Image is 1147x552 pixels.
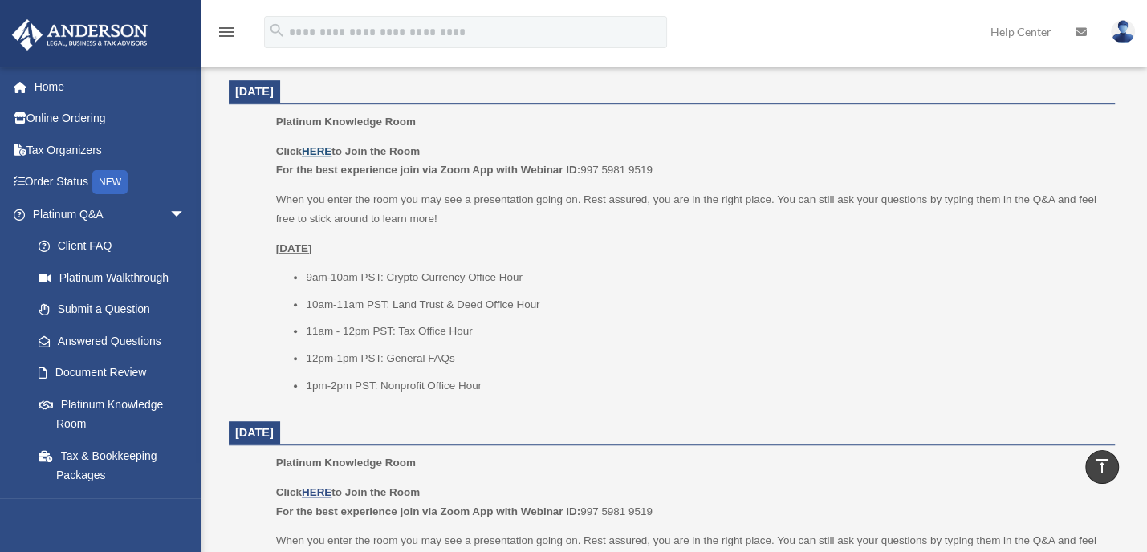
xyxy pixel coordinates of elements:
[276,457,416,469] span: Platinum Knowledge Room
[11,134,209,166] a: Tax Organizers
[306,376,1104,396] li: 1pm-2pm PST: Nonprofit Office Hour
[22,294,209,326] a: Submit a Question
[11,71,209,103] a: Home
[235,85,274,98] span: [DATE]
[276,145,420,157] b: Click to Join the Room
[217,28,236,42] a: menu
[11,166,209,199] a: Order StatusNEW
[169,198,201,231] span: arrow_drop_down
[276,486,420,498] b: Click to Join the Room
[22,440,209,491] a: Tax & Bookkeeping Packages
[276,164,580,176] b: For the best experience join via Zoom App with Webinar ID:
[7,19,153,51] img: Anderson Advisors Platinum Portal
[302,486,331,498] a: HERE
[22,357,209,389] a: Document Review
[306,268,1104,287] li: 9am-10am PST: Crypto Currency Office Hour
[11,198,209,230] a: Platinum Q&Aarrow_drop_down
[306,322,1104,341] li: 11am - 12pm PST: Tax Office Hour
[306,295,1104,315] li: 10am-11am PST: Land Trust & Deed Office Hour
[22,230,209,262] a: Client FAQ
[276,505,580,517] b: For the best experience join via Zoom App with Webinar ID:
[276,116,416,128] span: Platinum Knowledge Room
[235,426,274,439] span: [DATE]
[11,103,209,135] a: Online Ordering
[22,262,209,294] a: Platinum Walkthrough
[22,325,209,357] a: Answered Questions
[302,145,331,157] a: HERE
[1092,457,1112,476] i: vertical_align_top
[217,22,236,42] i: menu
[276,242,312,254] u: [DATE]
[1085,450,1119,484] a: vertical_align_top
[22,388,201,440] a: Platinum Knowledge Room
[276,483,1104,521] p: 997 5981 9519
[1111,20,1135,43] img: User Pic
[306,349,1104,368] li: 12pm-1pm PST: General FAQs
[22,491,209,523] a: Land Trust & Deed Forum
[276,142,1104,180] p: 997 5981 9519
[92,170,128,194] div: NEW
[276,190,1104,228] p: When you enter the room you may see a presentation going on. Rest assured, you are in the right p...
[268,22,286,39] i: search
